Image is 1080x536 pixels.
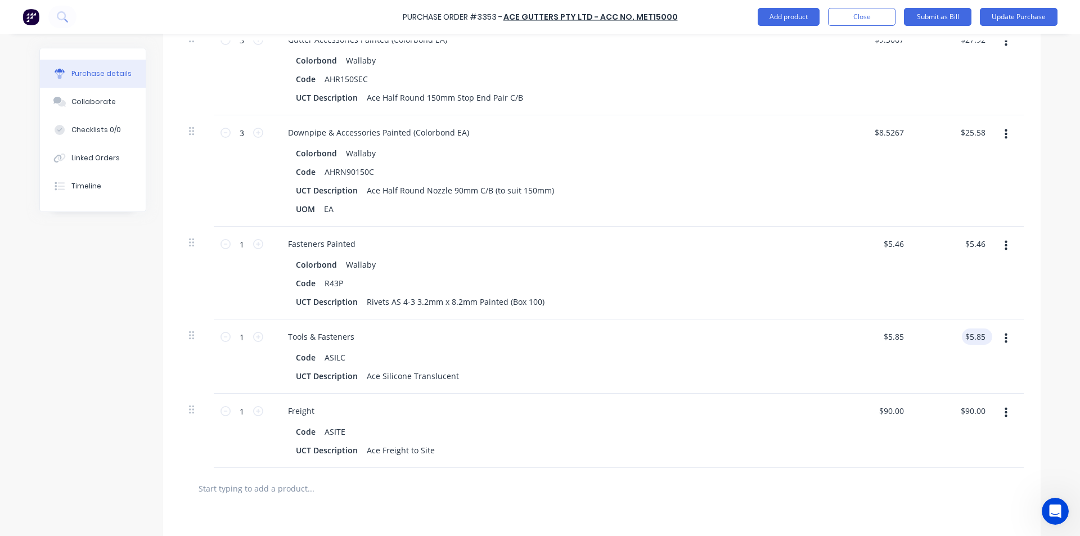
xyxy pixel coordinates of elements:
button: Purchase details [40,60,146,88]
button: Timeline [40,172,146,200]
div: Colorbond [296,52,341,69]
div: Downpipe & Accessories Painted (Colorbond EA) [279,124,478,141]
button: Add product [758,8,820,26]
div: EA [319,201,338,217]
div: Ace Half Round 150mm Stop End Pair C/B [362,89,528,106]
div: Timeline [71,181,101,191]
div: Collaborate [71,97,116,107]
div: Colorbond [296,256,341,273]
div: Fasteners Painted [279,236,364,252]
div: Colorbond [296,145,341,161]
button: Collaborate [40,88,146,116]
button: Close [828,8,895,26]
button: Submit as Bill [904,8,971,26]
div: Code [291,71,320,87]
div: UOM [291,201,319,217]
iframe: Intercom live chat [1042,498,1069,525]
div: UCT Description [291,182,362,199]
div: UCT Description [291,368,362,384]
button: Update Purchase [980,8,1057,26]
div: Code [291,424,320,440]
div: Wallaby [346,256,376,273]
input: Start typing to add a product... [198,477,423,499]
div: UCT Description [291,294,362,310]
div: Freight [279,403,323,419]
div: Code [291,164,320,180]
div: Wallaby [346,145,376,161]
div: Linked Orders [71,153,120,163]
div: Purchase Order #3353 - [403,11,502,23]
div: Rivets AS 4-3 3.2mm x 8.2mm Painted (Box 100) [362,294,549,310]
button: Checklists 0/0 [40,116,146,144]
div: Ace Silicone Translucent [362,368,463,384]
div: Purchase details [71,69,132,79]
div: Wallaby [346,52,376,69]
div: UCT Description [291,442,362,458]
div: ASILC [320,349,350,366]
div: ASITE [320,424,350,440]
div: Code [291,349,320,366]
div: Tools & Fasteners [279,328,363,345]
div: Code [291,275,320,291]
button: Linked Orders [40,144,146,172]
div: AHRN90150C [320,164,379,180]
img: Factory [22,8,39,25]
a: Ace Gutters Pty Ltd - Acc No. MET15000 [503,11,678,22]
div: Ace Half Round Nozzle 90mm C/B (to suit 150mm) [362,182,559,199]
div: R43P [320,275,348,291]
div: Ace Freight to Site [362,442,439,458]
div: UCT Description [291,89,362,106]
div: AHR150SEC [320,71,372,87]
div: Checklists 0/0 [71,125,121,135]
